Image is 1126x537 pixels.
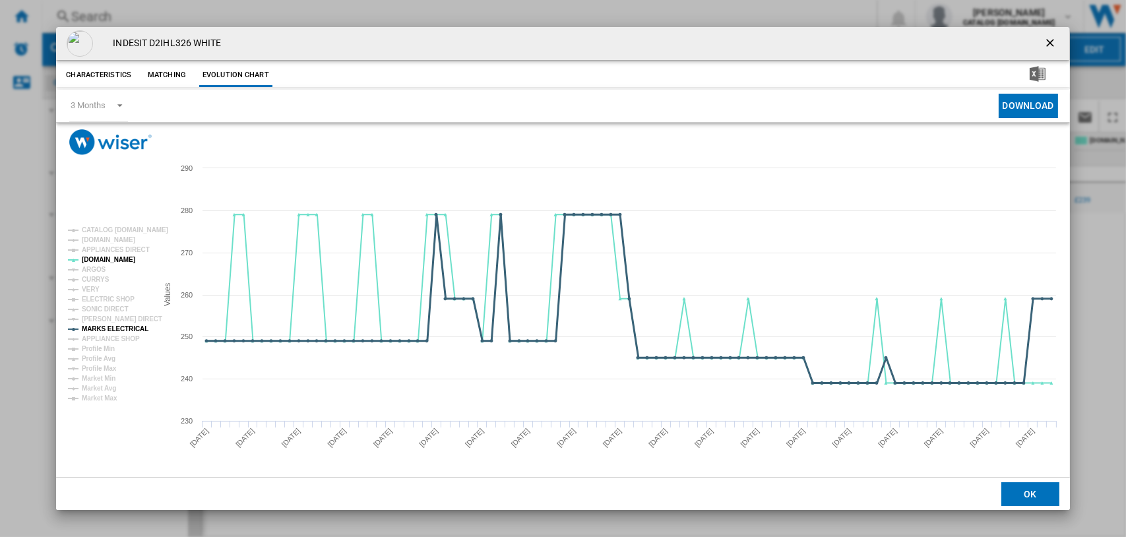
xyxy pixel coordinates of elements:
tspan: MARKS ELECTRICAL [82,325,148,332]
tspan: Market Avg [82,385,116,392]
tspan: [DATE] [739,427,761,449]
tspan: [DOMAIN_NAME] [82,236,135,243]
tspan: 290 [181,164,193,172]
tspan: CURRYS [82,276,109,283]
tspan: APPLIANCE SHOP [82,335,140,342]
tspan: Profile Max [82,365,117,372]
tspan: [DATE] [877,427,898,449]
tspan: 280 [181,206,193,214]
tspan: [DATE] [418,427,440,449]
tspan: [DATE] [693,427,715,449]
tspan: [DATE] [280,427,302,449]
button: Download in Excel [1009,63,1067,87]
img: logo_wiser_300x94.png [69,129,152,155]
tspan: Profile Min [82,345,115,352]
tspan: ELECTRIC SHOP [82,296,135,303]
img: empty.gif [67,30,93,57]
tspan: [DATE] [1015,427,1036,449]
tspan: [DATE] [510,427,532,449]
ng-md-icon: getI18NText('BUTTONS.CLOSE_DIALOG') [1044,36,1059,52]
tspan: 260 [181,291,193,299]
h4: INDESIT D2IHL326 WHITE [106,37,221,50]
tspan: [DATE] [555,427,577,449]
tspan: [DATE] [602,427,623,449]
tspan: [DATE] [234,427,256,449]
img: excel-24x24.png [1030,66,1046,82]
tspan: VERY [82,286,100,293]
button: Matching [138,63,196,87]
tspan: [DOMAIN_NAME] [82,256,135,263]
tspan: [DATE] [326,427,348,449]
tspan: CATALOG [DOMAIN_NAME] [82,226,168,234]
button: Evolution chart [199,63,272,87]
tspan: [DATE] [968,427,990,449]
tspan: [DATE] [785,427,807,449]
tspan: [DATE] [647,427,669,449]
tspan: Market Max [82,395,117,402]
tspan: SONIC DIRECT [82,305,128,313]
tspan: Profile Avg [82,355,115,362]
button: OK [1001,482,1059,506]
tspan: [DATE] [923,427,945,449]
tspan: Values [164,283,173,306]
tspan: [DATE] [189,427,210,449]
button: Download [999,94,1058,118]
tspan: 250 [181,332,193,340]
tspan: ARGOS [82,266,106,273]
div: 3 Months [71,100,105,110]
button: getI18NText('BUTTONS.CLOSE_DIALOG') [1038,30,1065,57]
tspan: 240 [181,375,193,383]
tspan: [DATE] [464,427,485,449]
tspan: 270 [181,249,193,257]
tspan: [PERSON_NAME] DIRECT [82,315,162,323]
tspan: 230 [181,417,193,425]
md-dialog: Product popup [56,27,1069,511]
tspan: Market Min [82,375,115,382]
tspan: APPLIANCES DIRECT [82,246,150,253]
tspan: [DATE] [372,427,394,449]
tspan: [DATE] [831,427,853,449]
button: Characteristics [63,63,135,87]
